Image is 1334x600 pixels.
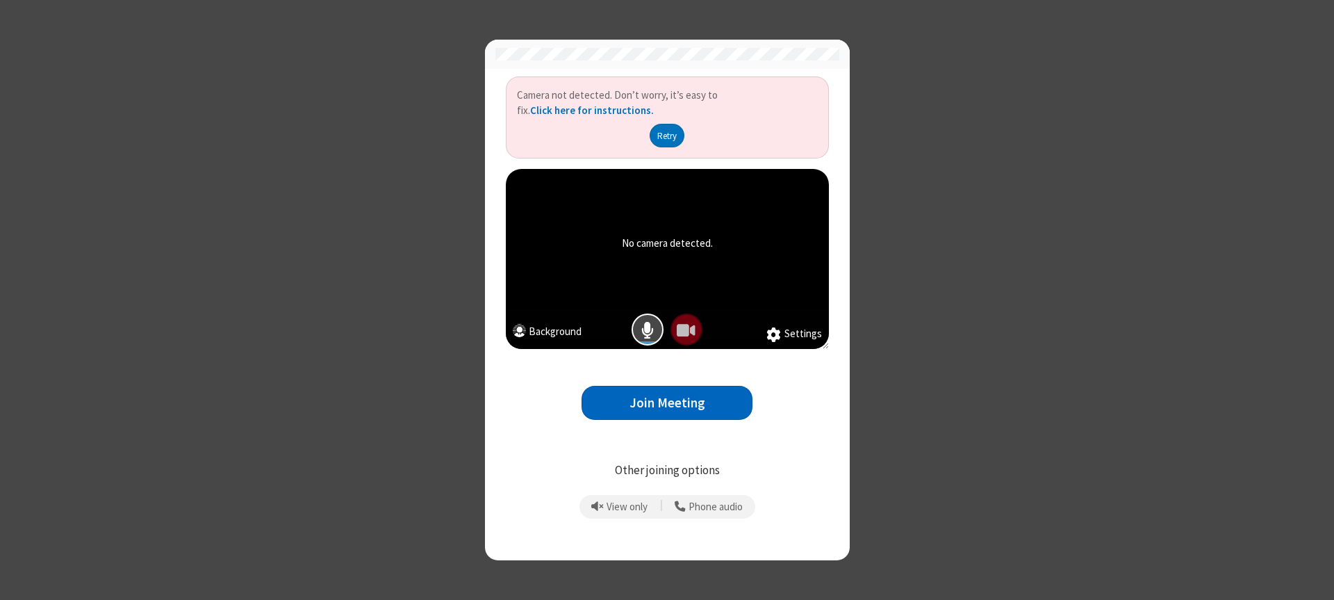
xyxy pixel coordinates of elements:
[766,326,822,343] button: Settings
[650,124,685,147] button: Retry
[517,88,818,119] p: Camera not detected. Don’t worry, it’s easy to fix.
[632,314,664,346] button: Mic is on
[660,497,663,517] span: |
[670,495,748,519] button: Use your phone for mic and speaker while you view the meeting on this device.
[586,495,653,519] button: Prevent echo when there is already an active mic and speaker in the room.
[513,324,582,343] button: Background
[530,104,654,117] a: Click here for instructions.
[689,501,743,513] span: Phone audio
[622,236,713,252] p: No camera detected.
[506,462,829,480] p: Other joining options
[670,314,702,346] button: No camera detected.
[607,501,648,513] span: View only
[582,386,752,420] button: Join Meeting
